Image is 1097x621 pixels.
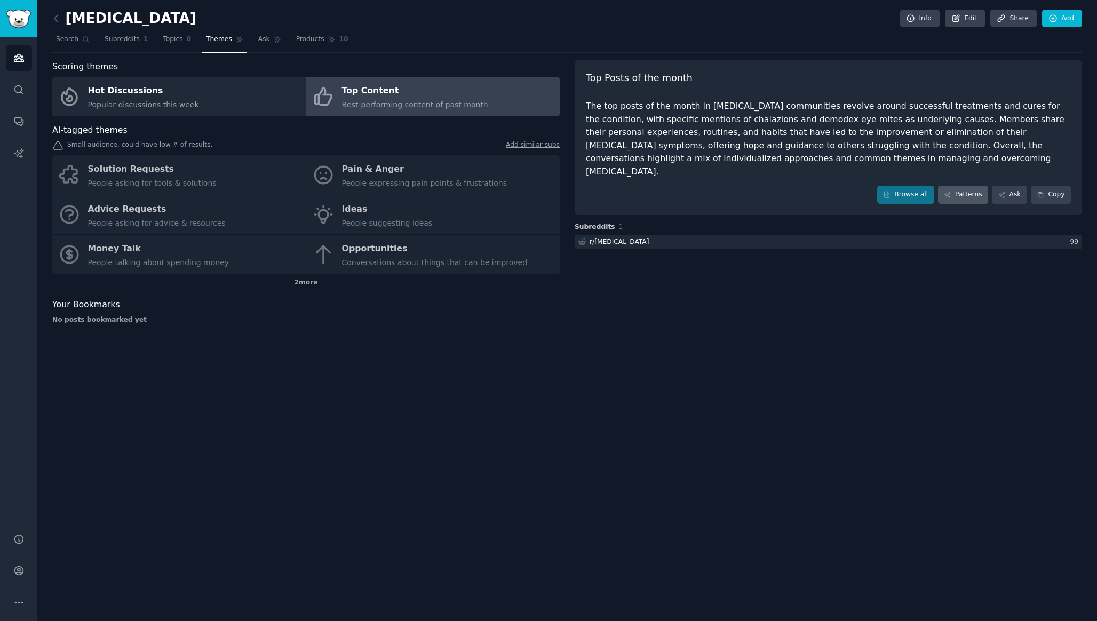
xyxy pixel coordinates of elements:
[1042,10,1082,28] a: Add
[52,274,560,291] div: 2 more
[52,77,306,116] a: Hot DiscussionsPopular discussions this week
[52,31,93,53] a: Search
[990,10,1036,28] a: Share
[619,223,623,230] span: 1
[159,31,195,53] a: Topics0
[590,237,649,247] div: r/ [MEDICAL_DATA]
[163,35,182,44] span: Topics
[296,35,324,44] span: Products
[144,35,148,44] span: 1
[206,35,232,44] span: Themes
[105,35,140,44] span: Subreddits
[52,140,560,152] div: Small audience, could have low # of results.
[938,186,988,204] a: Patterns
[1031,186,1071,204] button: Copy
[52,10,196,27] h2: [MEDICAL_DATA]
[202,31,247,53] a: Themes
[506,140,560,152] a: Add similar subs
[1070,237,1082,247] div: 99
[88,100,199,109] span: Popular discussions this week
[101,31,152,53] a: Subreddits1
[900,10,940,28] a: Info
[586,71,693,85] span: Top Posts of the month
[6,10,31,28] img: GummySearch logo
[945,10,985,28] a: Edit
[339,35,348,44] span: 10
[342,83,488,100] div: Top Content
[56,35,78,44] span: Search
[52,298,120,312] span: Your Bookmarks
[575,235,1082,249] a: r/[MEDICAL_DATA]99
[88,83,199,100] div: Hot Discussions
[575,222,615,232] span: Subreddits
[258,35,270,44] span: Ask
[992,186,1027,204] a: Ask
[52,124,128,137] span: AI-tagged themes
[306,77,560,116] a: Top ContentBest-performing content of past month
[877,186,934,204] a: Browse all
[52,315,560,325] div: No posts bookmarked yet
[292,31,352,53] a: Products10
[586,100,1071,178] div: The top posts of the month in [MEDICAL_DATA] communities revolve around successful treatments and...
[255,31,285,53] a: Ask
[52,60,118,74] span: Scoring themes
[187,35,192,44] span: 0
[342,100,488,109] span: Best-performing content of past month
